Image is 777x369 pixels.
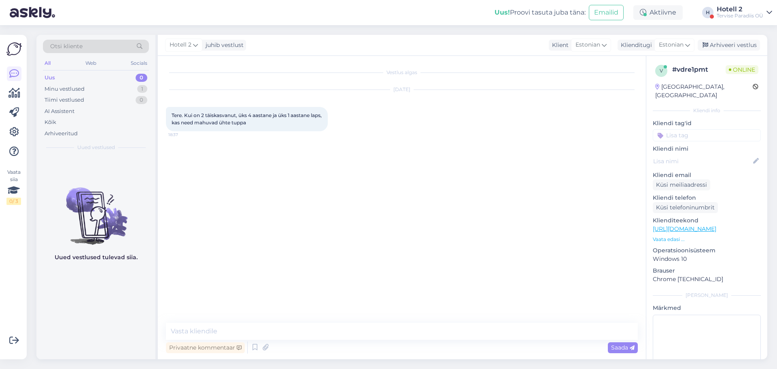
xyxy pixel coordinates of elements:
input: Lisa nimi [653,157,752,166]
p: Kliendi nimi [653,145,761,153]
div: All [43,58,52,68]
div: Aktiivne [633,5,683,20]
div: Küsi telefoninumbrit [653,202,718,213]
p: Kliendi email [653,171,761,179]
div: 0 [136,96,147,104]
a: Hotell 2Tervise Paradiis OÜ [717,6,772,19]
p: Kliendi telefon [653,194,761,202]
span: Hotell 2 [170,41,191,49]
img: Askly Logo [6,41,22,57]
div: [GEOGRAPHIC_DATA], [GEOGRAPHIC_DATA] [655,83,753,100]
span: Tere. Kui on 2 täiskasvanut, üks 4 aastane ja üks 1 aastane laps, kas need mahuvad ühte tuppa [172,112,323,126]
div: Hotell 2 [717,6,763,13]
div: Socials [129,58,149,68]
p: Chrome [TECHNICAL_ID] [653,275,761,284]
div: [PERSON_NAME] [653,292,761,299]
span: Otsi kliente [50,42,83,51]
div: Web [84,58,98,68]
b: Uus! [495,9,510,16]
div: Klienditugi [618,41,652,49]
div: Minu vestlused [45,85,85,93]
div: Küsi meiliaadressi [653,179,710,190]
p: Vaata edasi ... [653,236,761,243]
p: Windows 10 [653,255,761,263]
img: No chats [36,173,155,246]
div: H [702,7,713,18]
a: [URL][DOMAIN_NAME] [653,225,716,232]
button: Emailid [589,5,624,20]
span: v [660,68,663,74]
span: Uued vestlused [77,144,115,151]
span: Online [726,65,758,74]
div: Tiimi vestlused [45,96,84,104]
span: 18:37 [168,132,199,138]
div: Uus [45,74,55,82]
div: 0 / 3 [6,198,21,205]
p: Operatsioonisüsteem [653,246,761,255]
div: Arhiveeritud [45,130,78,138]
p: Märkmed [653,304,761,312]
div: Kõik [45,118,56,126]
div: Vestlus algas [166,69,638,76]
div: Klient [549,41,569,49]
div: Arhiveeri vestlus [698,40,760,51]
input: Lisa tag [653,129,761,141]
p: Brauser [653,267,761,275]
p: Klienditeekond [653,216,761,225]
span: Saada [611,344,635,351]
span: Estonian [575,41,600,49]
div: 0 [136,74,147,82]
div: juhib vestlust [202,41,244,49]
div: AI Assistent [45,107,74,115]
div: Tervise Paradiis OÜ [717,13,763,19]
div: Kliendi info [653,107,761,114]
div: 1 [137,85,147,93]
div: [DATE] [166,86,638,93]
span: Estonian [659,41,684,49]
div: # vdre1pmt [672,65,726,75]
p: Kliendi tag'id [653,119,761,128]
div: Proovi tasuta juba täna: [495,8,586,17]
p: Uued vestlused tulevad siia. [55,253,138,262]
div: Vaata siia [6,169,21,205]
div: Privaatne kommentaar [166,342,245,353]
